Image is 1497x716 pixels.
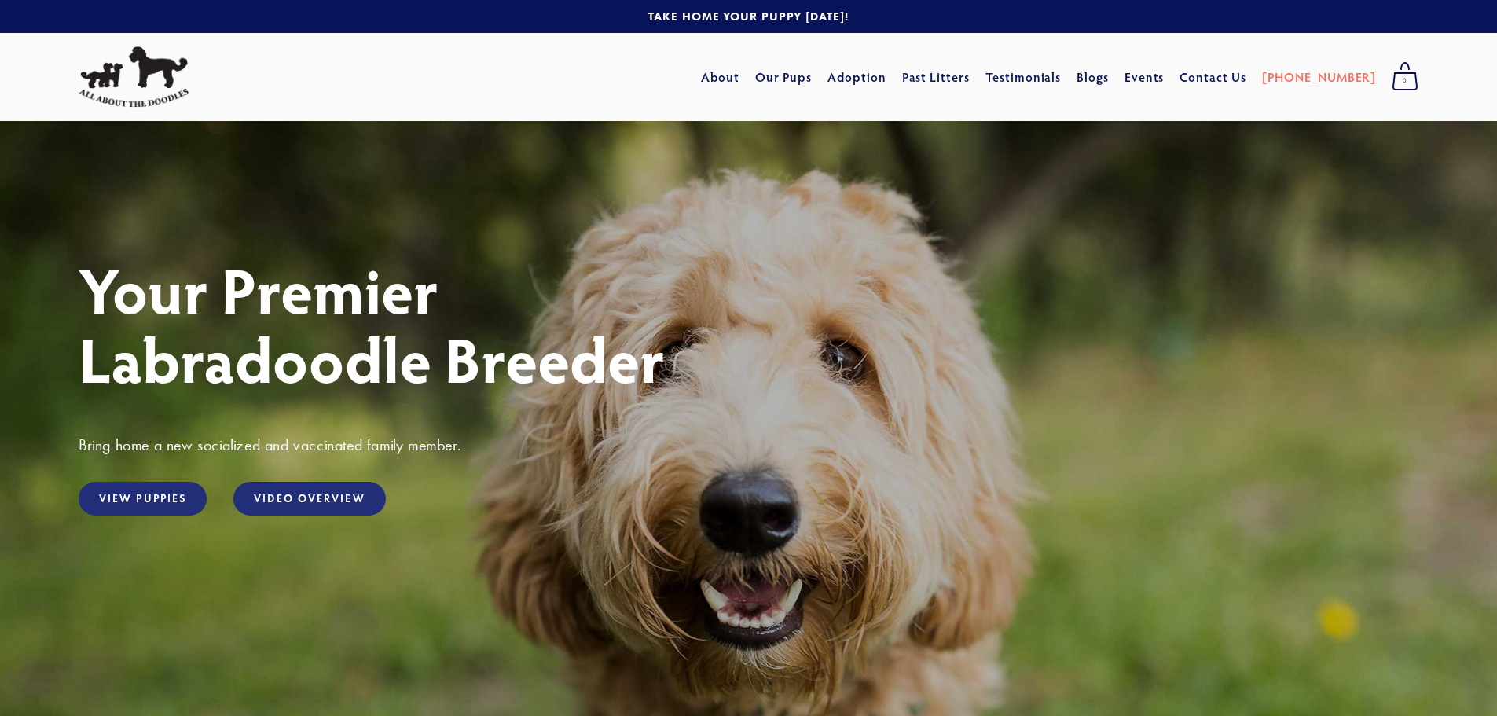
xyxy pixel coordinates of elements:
a: Events [1125,63,1165,91]
a: Testimonials [985,63,1062,91]
img: All About The Doodles [79,46,189,108]
a: Past Litters [902,68,970,85]
a: Contact Us [1180,63,1246,91]
a: [PHONE_NUMBER] [1262,63,1376,91]
span: 0 [1392,71,1418,91]
a: Blogs [1077,63,1109,91]
a: Our Pups [755,63,813,91]
a: Adoption [827,63,886,91]
h3: Bring home a new socialized and vaccinated family member. [79,435,1418,455]
h1: Your Premier Labradoodle Breeder [79,255,1418,393]
a: 0 items in cart [1384,57,1426,97]
a: View Puppies [79,482,207,516]
a: About [701,63,739,91]
a: Video Overview [233,482,385,516]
